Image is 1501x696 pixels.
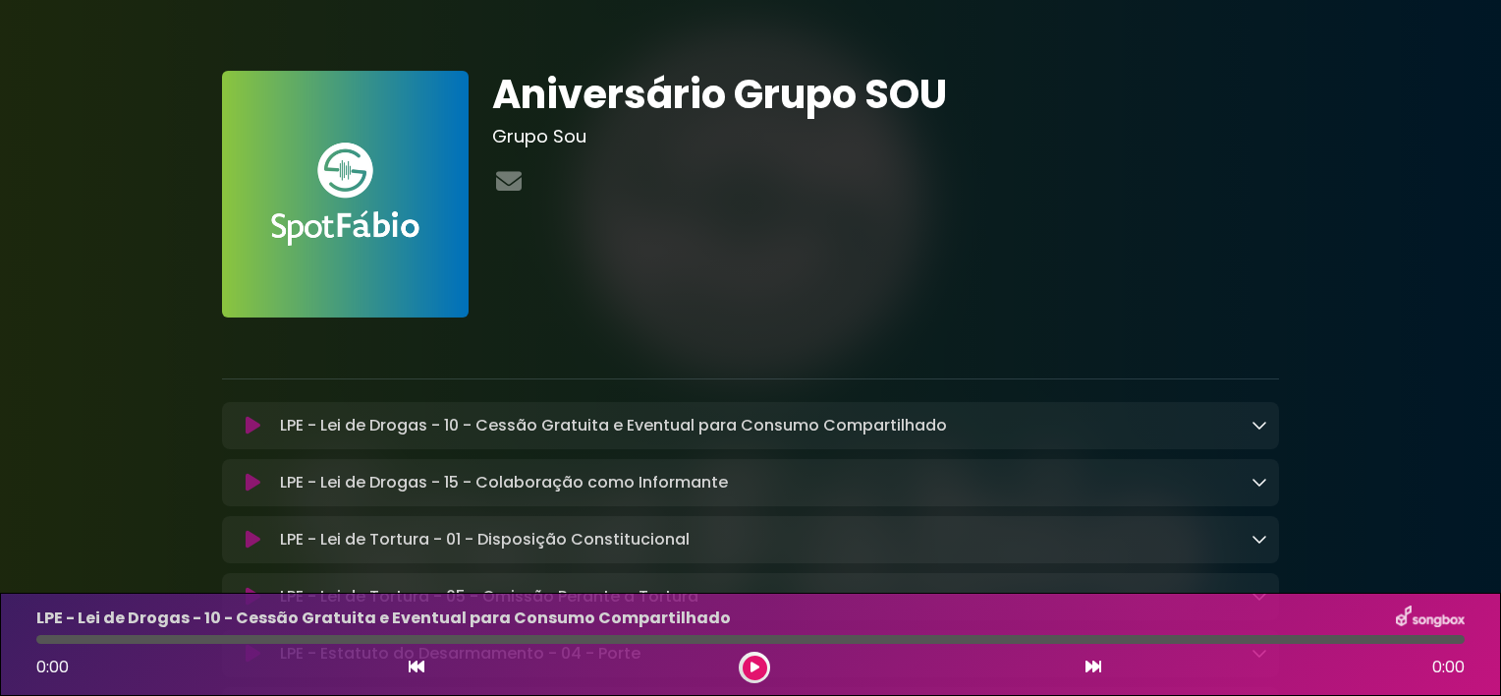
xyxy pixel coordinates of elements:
[36,656,69,678] span: 0:00
[1432,656,1465,679] span: 0:00
[36,607,731,630] p: LPE - Lei de Drogas - 10 - Cessão Gratuita e Eventual para Consumo Compartilhado
[492,71,1279,118] h1: Aniversário Grupo SOU
[280,585,698,609] p: LPE - Lei de Tortura - 05 - Omissão Perante a Tortura
[280,414,947,437] p: LPE - Lei de Drogas - 10 - Cessão Gratuita e Eventual para Consumo Compartilhado
[280,528,690,551] p: LPE - Lei de Tortura - 01 - Disposição Constitucional
[1396,606,1465,631] img: songbox-logo-white.png
[492,126,1279,147] h3: Grupo Sou
[280,471,728,494] p: LPE - Lei de Drogas - 15 - Colaboração como Informante
[222,71,469,318] img: FAnVhLgaRSStWruMDZa6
